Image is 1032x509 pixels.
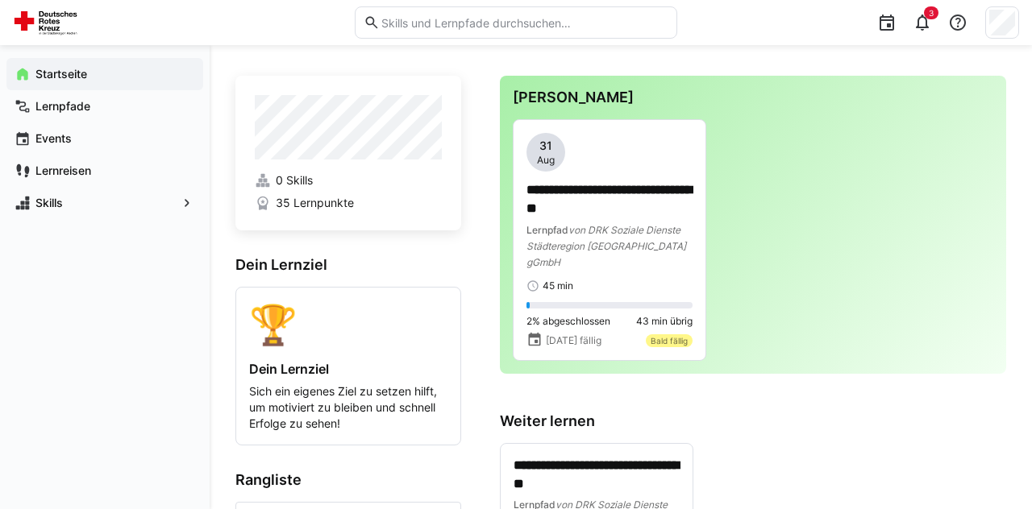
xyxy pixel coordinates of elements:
span: 31 [539,138,552,154]
div: Bald fällig [646,334,693,347]
h3: [PERSON_NAME] [513,89,993,106]
span: 0 Skills [276,172,313,188]
span: 35 Lernpunkte [276,195,354,211]
p: Sich ein eigenes Ziel zu setzen hilft, um motiviert zu bleiben und schnell Erfolge zu sehen! [249,383,447,432]
a: 0 Skills [255,172,442,188]
span: von DRK Soziale Dienste Städteregion [GEOGRAPHIC_DATA] gGmbH [526,224,686,268]
h3: Dein Lernziel [235,256,461,274]
span: Lernpfad [526,224,568,236]
span: 2% abgeschlossen [526,315,610,328]
span: 43 min übrig [636,315,693,328]
input: Skills und Lernpfade durchsuchen… [380,15,668,30]
h4: Dein Lernziel [249,361,447,377]
span: Aug [537,154,555,167]
h3: Weiter lernen [500,412,1006,430]
h3: Rangliste [235,471,461,489]
span: [DATE] fällig [546,334,601,347]
span: 3 [929,8,934,18]
div: 🏆 [249,300,447,348]
span: 45 min [543,279,573,292]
